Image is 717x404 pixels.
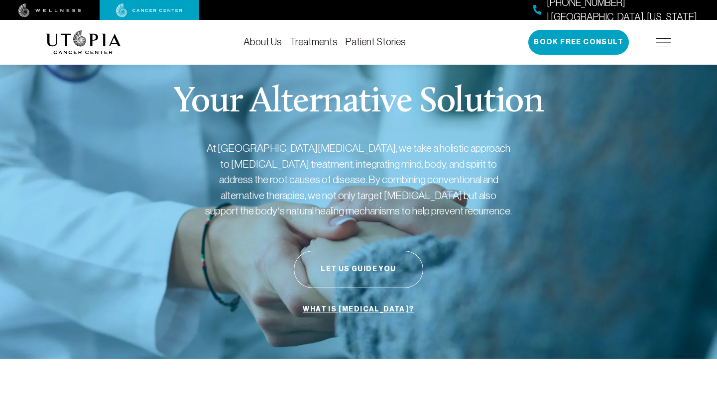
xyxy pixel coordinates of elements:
[243,36,282,47] a: About Us
[346,36,406,47] a: Patient Stories
[300,300,416,319] a: What is [MEDICAL_DATA]?
[656,38,671,46] img: icon-hamburger
[290,36,338,47] a: Treatments
[46,30,121,54] img: logo
[528,30,629,55] button: Book Free Consult
[173,85,543,120] p: Your Alternative Solution
[204,140,513,219] p: At [GEOGRAPHIC_DATA][MEDICAL_DATA], we take a holistic approach to [MEDICAL_DATA] treatment, inte...
[116,3,183,17] img: cancer center
[294,251,423,288] button: Let Us Guide You
[18,3,81,17] img: wellness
